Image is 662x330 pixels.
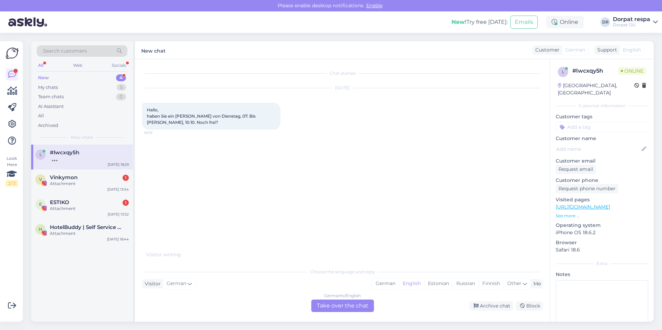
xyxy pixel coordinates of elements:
[556,103,648,109] div: Customer information
[141,45,165,55] label: New chat
[424,278,453,289] div: Estonian
[556,260,648,267] div: Extra
[572,67,618,75] div: # lwcxqy5h
[38,103,64,110] div: AI Assistant
[556,177,648,184] p: Customer phone
[510,16,538,29] button: Emails
[311,300,374,312] div: Take over the chat
[37,61,45,70] div: All
[38,112,44,119] div: All
[324,293,361,299] div: German to English
[558,82,634,97] div: [GEOGRAPHIC_DATA], [GEOGRAPHIC_DATA]
[556,222,648,229] p: Operating system
[39,227,42,232] span: H
[38,122,58,129] div: Archived
[107,237,129,242] div: [DATE] 18:44
[556,204,610,210] a: [URL][DOMAIN_NAME]
[50,149,79,156] span: #lwcxqy5h
[142,85,543,91] div: [DATE]
[43,47,87,55] span: Search customers
[613,22,650,28] div: Dorpat OÜ
[556,157,648,165] p: Customer email
[453,278,478,289] div: Russian
[451,18,508,26] div: Try free [DATE]:
[556,135,648,142] p: Customer name
[39,177,42,182] span: V
[556,246,648,254] p: Safari 18.6
[556,165,596,174] div: Request email
[507,280,521,286] span: Other
[167,280,186,287] span: German
[372,278,399,289] div: German
[623,46,641,54] span: English
[50,205,129,212] div: Attachment
[142,280,161,287] div: Visitor
[556,213,648,219] p: See more ...
[531,280,541,287] div: Me
[116,93,126,100] div: 0
[469,301,513,311] div: Archive chat
[50,224,122,230] span: HotelBuddy | Self Service App for Hotel Guests
[556,271,648,278] p: Notes
[613,17,650,22] div: Dorpat respa
[181,251,182,258] span: .
[72,61,84,70] div: Web
[556,122,648,132] input: Add a tag
[117,84,126,91] div: 5
[71,134,93,140] span: New chats
[556,196,648,203] p: Visited pages
[556,229,648,236] p: iPhone OS 18.6.2
[110,61,127,70] div: Socials
[562,69,564,74] span: l
[556,239,648,246] p: Browser
[142,269,543,275] div: Choose the language and reply
[556,184,618,193] div: Request phone number
[39,202,42,207] span: E
[123,200,129,206] div: 1
[123,175,129,181] div: 1
[108,162,129,167] div: [DATE] 18:29
[142,251,543,258] div: Visitor writing
[107,187,129,192] div: [DATE] 13:54
[618,67,646,75] span: Online
[6,155,18,186] div: Look Here
[116,74,126,81] div: 4
[144,130,170,135] span: 18:29
[39,152,42,157] span: l
[50,230,129,237] div: Attachment
[364,2,385,9] span: Enable
[6,180,18,186] div: 2 / 3
[142,70,543,76] div: Chat started
[38,93,64,100] div: Team chats
[108,212,129,217] div: [DATE] 13:52
[556,145,640,153] input: Add name
[613,17,658,28] a: Dorpat respaDorpat OÜ
[600,17,610,27] div: DR
[478,278,503,289] div: Finnish
[399,278,424,289] div: English
[6,47,19,60] img: Askly Logo
[546,16,584,28] div: Online
[565,46,585,54] span: German
[50,199,69,205] span: ESTIKO
[38,74,49,81] div: New
[50,181,129,187] div: Attachment
[516,301,543,311] div: Block
[594,46,617,54] div: Support
[38,84,58,91] div: My chats
[533,46,560,54] div: Customer
[451,19,466,25] b: New!
[50,174,78,181] span: Vinkymon
[147,107,257,125] span: Hallo, haben Sie ein [PERSON_NAME] von Dienstag, 07. Bis [PERSON_NAME], 10.10. Noch frei?
[556,113,648,120] p: Customer tags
